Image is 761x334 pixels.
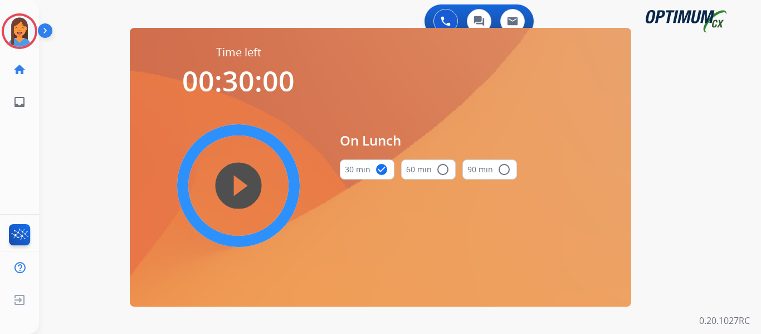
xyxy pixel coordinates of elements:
mat-icon: inbox [13,95,26,109]
mat-icon: radio_button_unchecked [497,163,511,176]
mat-icon: radio_button_unchecked [436,163,450,176]
mat-icon: play_circle_filled [232,179,245,192]
button: 60 min [401,159,456,180]
span: Time left [216,45,261,60]
mat-icon: check_circle [375,163,388,176]
img: avatar [4,16,35,47]
span: On Lunch [340,130,517,151]
button: 90 min [462,159,517,180]
p: 0.20.1027RC [699,314,750,327]
mat-icon: home [13,63,26,76]
span: 00:30:00 [182,62,295,100]
button: 30 min [340,159,394,180]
